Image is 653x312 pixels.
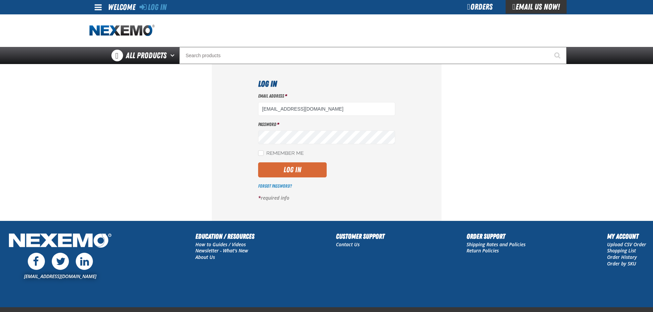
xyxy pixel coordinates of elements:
[336,241,360,248] a: Contact Us
[607,231,646,241] h2: My Account
[168,47,179,64] button: Open All Products pages
[258,195,395,201] p: required info
[126,49,167,62] span: All Products
[7,231,113,251] img: Nexemo Logo
[258,93,395,99] label: Email Address
[467,241,525,248] a: Shipping Rates and Policies
[607,254,637,260] a: Order History
[24,273,96,279] a: [EMAIL_ADDRESS][DOMAIN_NAME]
[607,247,636,254] a: Shopping List
[258,162,327,177] button: Log In
[258,150,304,157] label: Remember Me
[89,25,155,37] a: Home
[89,25,155,37] img: Nexemo logo
[607,241,646,248] a: Upload CSV Order
[140,2,167,12] a: Log In
[336,231,385,241] h2: Customer Support
[195,254,215,260] a: About Us
[258,78,395,90] h1: Log In
[258,121,395,128] label: Password
[195,247,248,254] a: Newsletter - What's New
[195,231,254,241] h2: Education / Resources
[258,183,292,189] a: Forgot Password?
[258,150,264,156] input: Remember Me
[607,260,636,267] a: Order by SKU
[467,231,525,241] h2: Order Support
[549,47,567,64] button: Start Searching
[467,247,499,254] a: Return Policies
[195,241,246,248] a: How to Guides / Videos
[179,47,567,64] input: Search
